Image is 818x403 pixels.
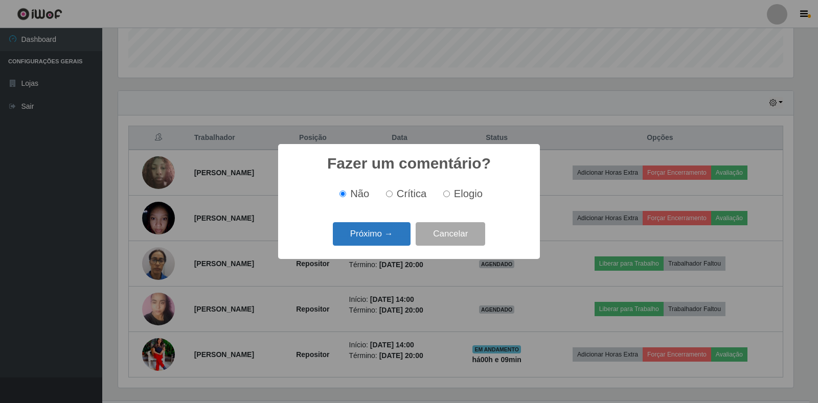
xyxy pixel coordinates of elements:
[416,222,485,246] button: Cancelar
[327,154,491,173] h2: Fazer um comentário?
[333,222,411,246] button: Próximo →
[454,188,483,199] span: Elogio
[397,188,427,199] span: Crítica
[443,191,450,197] input: Elogio
[386,191,393,197] input: Crítica
[339,191,346,197] input: Não
[350,188,369,199] span: Não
